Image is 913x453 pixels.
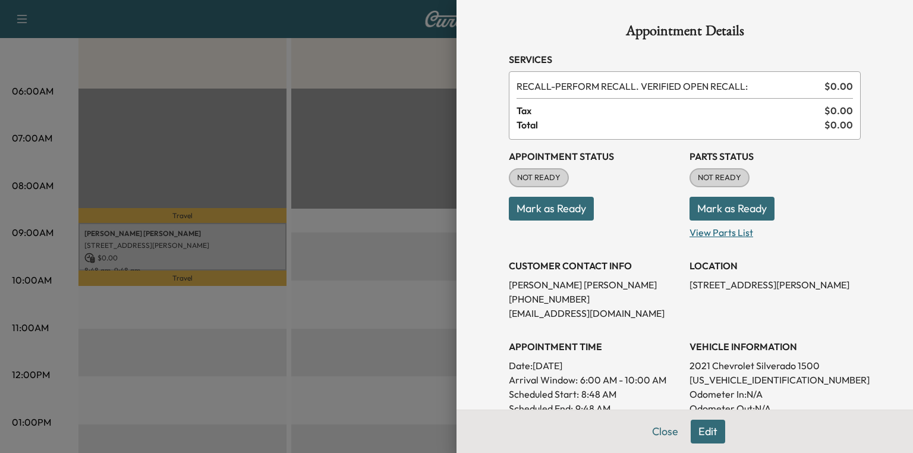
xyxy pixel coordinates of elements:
p: [PERSON_NAME] [PERSON_NAME] [509,278,680,292]
p: [US_VEHICLE_IDENTIFICATION_NUMBER] [690,373,861,387]
p: [EMAIL_ADDRESS][DOMAIN_NAME] [509,306,680,320]
span: $ 0.00 [824,103,853,118]
p: Date: [DATE] [509,358,680,373]
h3: APPOINTMENT TIME [509,339,680,354]
p: [PHONE_NUMBER] [509,292,680,306]
h3: Services [509,52,861,67]
button: Close [644,420,686,443]
p: 8:48 AM [581,387,616,401]
p: View Parts List [690,221,861,240]
p: Scheduled End: [509,401,573,416]
span: NOT READY [691,172,748,184]
p: Odometer Out: N/A [690,401,861,416]
p: [STREET_ADDRESS][PERSON_NAME] [690,278,861,292]
p: Odometer In: N/A [690,387,861,401]
button: Mark as Ready [690,197,775,221]
span: NOT READY [510,172,568,184]
h3: Appointment Status [509,149,680,163]
button: Mark as Ready [509,197,594,221]
h3: VEHICLE INFORMATION [690,339,861,354]
p: Arrival Window: [509,373,680,387]
span: Total [517,118,824,132]
p: 2021 Chevrolet Silverado 1500 [690,358,861,373]
span: PERFORM RECALL. VERIFIED OPEN RECALL: [517,79,820,93]
button: Edit [691,420,725,443]
p: Scheduled Start: [509,387,579,401]
span: $ 0.00 [824,118,853,132]
span: $ 0.00 [824,79,853,93]
h3: Parts Status [690,149,861,163]
h1: Appointment Details [509,24,861,43]
p: 9:48 AM [575,401,610,416]
span: 6:00 AM - 10:00 AM [580,373,666,387]
h3: LOCATION [690,259,861,273]
span: Tax [517,103,824,118]
h3: CUSTOMER CONTACT INFO [509,259,680,273]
